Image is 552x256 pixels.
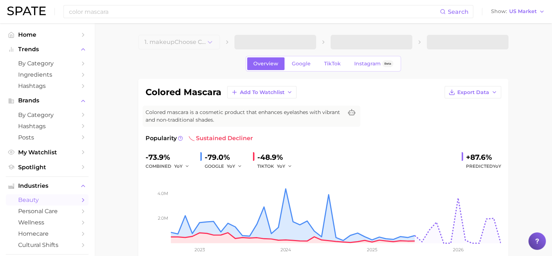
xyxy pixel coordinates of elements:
tspan: 2024 [280,247,291,252]
span: Trends [18,46,76,53]
span: Posts [18,134,76,141]
span: Colored mascara is a cosmetic product that enhances eyelashes with vibrant and non-traditional sh... [146,109,343,124]
span: Brands [18,97,76,104]
span: Search [448,8,469,15]
span: US Market [509,9,537,13]
button: ShowUS Market [489,7,547,16]
img: sustained decliner [189,135,195,141]
button: YoY [227,162,242,171]
button: Add to Watchlist [227,86,297,98]
a: Home [6,29,89,40]
a: by Category [6,58,89,69]
a: Google [286,57,317,70]
div: combined [146,162,195,171]
a: Hashtags [6,80,89,92]
span: Show [491,9,507,13]
button: YoY [277,162,293,171]
span: cultural shifts [18,241,76,248]
a: My Watchlist [6,147,89,158]
span: sustained decliner [189,134,253,143]
span: YoY [174,163,183,169]
div: +87.6% [466,151,501,163]
tspan: 2025 [367,247,377,252]
div: TIKTOK [257,162,297,171]
a: personal care [6,206,89,217]
span: wellness [18,219,76,226]
a: by Category [6,109,89,121]
span: Hashtags [18,123,76,130]
span: Predicted [466,162,501,171]
a: InstagramBeta [348,57,400,70]
div: -79.0% [205,151,247,163]
span: Popularity [146,134,177,143]
span: personal care [18,208,76,215]
span: homecare [18,230,76,237]
div: GOOGLE [205,162,247,171]
input: Search here for a brand, industry, or ingredient [68,5,440,18]
span: beauty [18,196,76,203]
span: Hashtags [18,82,76,89]
span: YoY [493,163,501,169]
span: Ingredients [18,71,76,78]
span: Instagram [354,61,381,67]
button: YoY [174,162,190,171]
span: Export Data [457,89,489,96]
span: My Watchlist [18,149,76,156]
tspan: 2026 [453,247,463,252]
a: beauty [6,194,89,206]
span: Home [18,31,76,38]
button: Trends [6,44,89,55]
a: Hashtags [6,121,89,132]
img: SPATE [7,7,46,15]
button: 1. makeupChoose Category [138,35,220,49]
h1: colored mascara [146,88,221,97]
span: 1. makeup Choose Category [144,39,206,45]
button: Brands [6,95,89,106]
tspan: 2023 [194,247,205,252]
span: Add to Watchlist [240,89,285,96]
span: Spotlight [18,164,76,171]
a: TikTok [318,57,347,70]
a: Ingredients [6,69,89,80]
div: -48.9% [257,151,297,163]
span: Industries [18,183,76,189]
a: Overview [247,57,285,70]
span: YoY [227,163,235,169]
span: YoY [277,163,285,169]
button: Industries [6,180,89,191]
span: Google [292,61,311,67]
a: Posts [6,132,89,143]
span: by Category [18,60,76,67]
span: TikTok [324,61,341,67]
a: homecare [6,228,89,239]
a: cultural shifts [6,239,89,251]
span: Overview [253,61,278,67]
span: by Category [18,111,76,118]
a: wellness [6,217,89,228]
span: Beta [384,61,391,67]
button: Export Data [445,86,501,98]
a: Spotlight [6,162,89,173]
div: -73.9% [146,151,195,163]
